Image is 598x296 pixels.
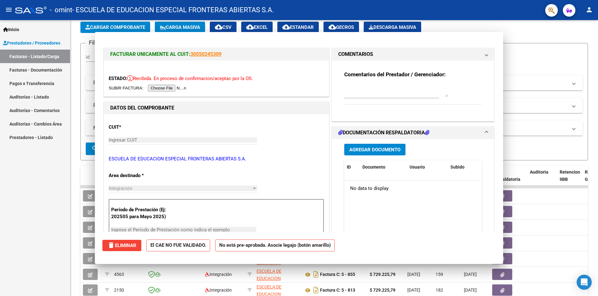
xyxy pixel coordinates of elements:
[93,125,568,132] mat-panel-title: MAS FILTROS
[490,165,527,193] datatable-header-cell: Doc Respaldatoria
[436,272,443,277] span: 159
[85,24,145,30] span: Cargar Comprobante
[215,24,231,30] span: CSV
[560,170,580,182] span: Retencion IIBB
[114,288,124,293] span: 2150
[530,170,548,175] span: Auditoria
[246,23,254,31] mat-icon: cloud_download
[3,26,19,33] span: Inicio
[72,3,274,17] span: - ESCUELA DE EDUCACION ESPECIAL FRONTERAS ABIERTAS S.A.
[557,165,582,193] datatable-header-cell: Retencion IIBB
[492,170,520,182] span: Doc Respaldatoria
[370,288,395,293] strong: $ 729.225,79
[347,164,351,170] span: ID
[344,71,446,78] strong: Comentarios del Prestador / Gerenciador:
[107,243,136,248] span: Eliminar
[338,129,429,137] h1: DOCUMENTACIÓN RESPALDATORIA
[111,206,174,220] p: Período de Prestación (Ej: 202505 para Mayo 2025)
[109,124,173,131] p: CUIT
[450,164,465,170] span: Subido
[5,6,13,13] mat-icon: menu
[215,23,222,31] mat-icon: cloud_download
[257,268,299,281] div: 30711273545
[93,102,568,109] mat-panel-title: FILTROS DE INTEGRACION
[205,272,232,277] span: Integración
[127,76,253,81] span: Recibida. En proceso de confirmacion/aceptac por la OS.
[527,165,557,193] datatable-header-cell: Auditoria
[190,51,221,57] a: 30550245309
[364,22,421,33] app-download-masive: Descarga masiva de comprobantes (adjuntos)
[91,146,154,152] span: Buscar Comprobante
[448,160,479,174] datatable-header-cell: Subido
[107,241,115,249] mat-icon: delete
[93,79,568,86] mat-panel-title: FILTROS DEL COMPROBANTE
[332,126,494,139] mat-expansion-panel-header: DOCUMENTACIÓN RESPALDATORIA
[332,48,494,61] mat-expansion-panel-header: COMENTARIOS
[3,40,60,46] span: Prestadores / Proveedores
[479,160,511,174] datatable-header-cell: Acción
[146,239,210,252] strong: El CAE NO FUE VALIDADO.
[160,24,200,30] span: Carga Masiva
[360,160,407,174] datatable-header-cell: Documento
[369,24,416,30] span: Descarga Masiva
[110,51,190,57] span: FACTURAR UNICAMENTE AL CUIT:
[585,6,593,13] mat-icon: person
[329,23,336,31] mat-icon: cloud_download
[109,186,132,191] span: Integración
[344,144,405,155] button: Agregar Documento
[349,147,400,153] span: Agregar Documento
[109,76,127,81] span: ESTADO:
[102,240,141,251] button: Eliminar
[246,24,268,30] span: EXCEL
[320,288,355,293] strong: Factura C: 5 - 813
[50,3,72,17] span: - omint
[312,285,320,295] i: Descargar documento
[407,272,420,277] span: [DATE]
[109,172,173,179] p: Area destinado *
[91,145,99,152] mat-icon: search
[370,272,395,277] strong: $ 729.225,79
[344,180,480,196] div: No data to display
[362,164,385,170] span: Documento
[436,288,443,293] span: 182
[320,272,355,277] strong: Factura C: 5 - 855
[114,272,124,277] span: 4563
[577,275,592,290] div: Open Intercom Messenger
[215,239,335,252] strong: No está pre-aprobada. Asocie legajo (botón amarillo)
[407,288,420,293] span: [DATE]
[282,24,314,30] span: Estandar
[109,155,324,163] p: ESCUELA DE EDUCACION ESPECIAL FRONTERAS ABIERTAS S.A.
[110,105,174,111] strong: DATOS DEL COMPROBANTE
[407,160,448,174] datatable-header-cell: Usuario
[86,38,107,47] h3: Filtros
[338,51,373,58] h1: COMENTARIOS
[464,288,477,293] span: [DATE]
[344,160,360,174] datatable-header-cell: ID
[332,61,494,121] div: COMENTARIOS
[464,272,477,277] span: [DATE]
[329,24,354,30] span: Gecros
[312,269,320,279] i: Descargar documento
[410,164,425,170] span: Usuario
[282,23,290,31] mat-icon: cloud_download
[332,139,494,269] div: DOCUMENTACIÓN RESPALDATORIA
[205,288,232,293] span: Integración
